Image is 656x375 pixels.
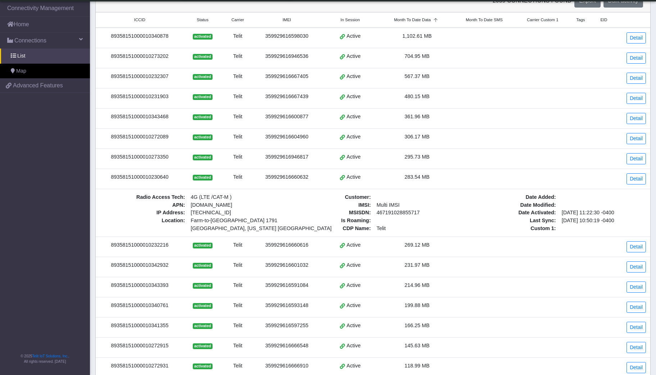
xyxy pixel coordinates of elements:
div: Telit [226,153,250,161]
span: Custom 1 : [471,225,559,233]
div: Telit [226,261,250,269]
span: activated [193,175,213,180]
div: 359929616660616 [258,241,315,249]
span: 567.37 MB [405,73,430,79]
span: activated [193,303,213,309]
span: Active [347,52,361,60]
div: Telit [226,73,250,81]
span: APN : [100,201,188,209]
a: Detail [627,133,646,144]
span: Radio Access Tech : [100,193,188,201]
div: 89358151000010342932 [100,261,179,269]
a: Detail [627,342,646,353]
a: Detail [627,73,646,84]
div: 89358151000010232216 [100,241,179,249]
span: Month To Date Data [394,17,430,23]
div: 359929616667439 [258,93,315,101]
div: 89358151000010231903 [100,93,179,101]
span: 145.63 MB [405,343,430,348]
span: activated [193,94,213,100]
span: activated [193,114,213,120]
span: Connections [14,36,46,45]
div: 359929616666910 [258,362,315,370]
span: Multi IMSI [374,201,461,209]
span: Active [347,322,361,330]
div: 89358151000010341355 [100,322,179,330]
span: EID [600,17,607,23]
div: 89358151000010273202 [100,52,179,60]
span: 283.54 MB [405,174,430,180]
span: Active [347,282,361,289]
span: List [17,52,25,60]
span: [DOMAIN_NAME] [188,201,275,209]
span: activated [193,243,213,248]
span: [DATE] 11:22:30 -0400 [559,209,646,217]
span: Location : [100,217,188,232]
span: Active [347,302,361,310]
span: CDP Name : [287,225,374,233]
div: Telit [226,322,250,330]
a: Detail [627,113,646,124]
span: activated [193,343,213,349]
span: activated [193,155,213,160]
span: [GEOGRAPHIC_DATA], [US_STATE] [GEOGRAPHIC_DATA] [191,225,273,233]
span: 118.99 MB [405,363,430,369]
span: 199.88 MB [405,302,430,308]
span: activated [193,323,213,329]
span: Active [347,113,361,121]
a: Detail [627,282,646,293]
div: Telit [226,113,250,121]
span: activated [193,54,213,60]
div: 359929616666548 [258,342,315,350]
div: Telit [226,32,250,40]
div: 89358151000010343393 [100,282,179,289]
a: Detail [627,32,646,44]
span: activated [193,363,213,369]
span: In Session [341,17,360,23]
a: Detail [627,362,646,373]
span: 480.15 MB [405,93,430,99]
span: Month To Date SMS [466,17,503,23]
a: Detail [627,261,646,273]
span: [TECHNICAL_ID] [191,210,231,215]
span: Last Sync : [471,217,559,225]
a: Detail [627,322,646,333]
div: 359929616946536 [258,52,315,60]
a: Detail [627,241,646,252]
span: 704.95 MB [405,53,430,59]
div: Telit [226,133,250,141]
a: Telit IoT Solutions, Inc. [32,354,68,358]
span: Active [347,241,361,249]
div: Telit [226,173,250,181]
span: Active [347,153,361,161]
a: Detail [627,302,646,313]
span: Telit [374,225,461,233]
span: ICCID [134,17,145,23]
div: Telit [226,52,250,60]
span: Customer : [287,193,374,201]
div: 89358151000010273350 [100,153,179,161]
span: 166.25 MB [405,323,430,328]
span: Active [347,261,361,269]
span: Farm-to-[GEOGRAPHIC_DATA] 1791 [191,217,273,225]
div: 359929616591084 [258,282,315,289]
span: Status [197,17,209,23]
a: Detail [627,52,646,64]
span: activated [193,263,213,269]
div: 359929616597255 [258,322,315,330]
span: Active [347,93,361,101]
span: Map [16,67,26,75]
span: 467191028855717 [374,209,461,217]
span: Active [347,342,361,350]
div: 89358151000010340878 [100,32,179,40]
span: Advanced Features [13,81,63,90]
div: 359929616667405 [258,73,315,81]
div: 89358151000010343468 [100,113,179,121]
span: 231.97 MB [405,262,430,268]
a: Detail [627,173,646,184]
div: 359929616660632 [258,173,315,181]
span: MSISDN : [287,209,374,217]
span: Date Activated : [471,209,559,217]
div: 359929616601032 [258,261,315,269]
span: Tags [576,17,585,23]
